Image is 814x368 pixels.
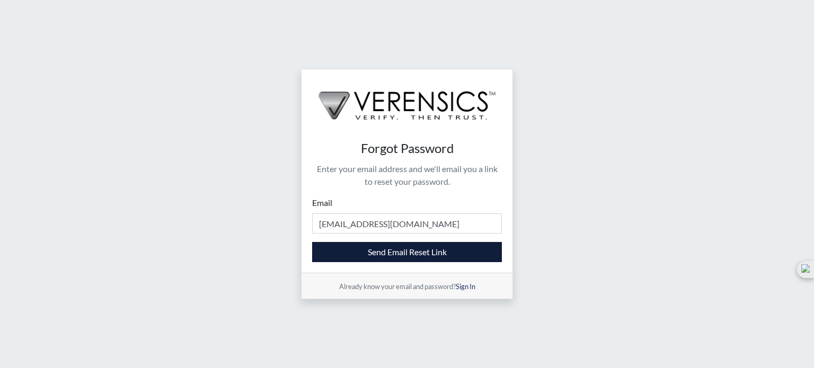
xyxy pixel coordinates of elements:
h4: Forgot Password [312,141,502,156]
button: Send Email Reset Link [312,242,502,262]
img: chapa.svg [801,264,810,274]
small: Already know your email and password? [339,282,475,291]
input: Email [312,213,502,234]
p: Enter your email address and we'll email you a link to reset your password. [312,163,502,188]
img: logo-wide-black.2aad4157.png [302,69,512,131]
label: Email [312,196,332,209]
a: Sign In [456,282,475,291]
